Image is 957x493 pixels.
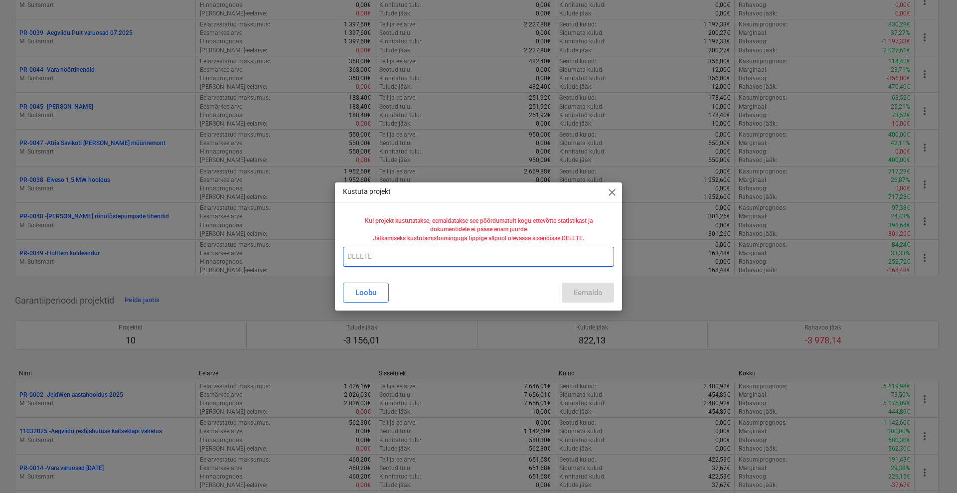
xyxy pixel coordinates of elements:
input: DELETE [343,247,614,267]
span: close [606,186,618,198]
button: Loobu [343,283,389,303]
p: Kui projekt kustutatakse, eemaldatakse see pöördumatult kogu ettevõtte statistikast ja dokumentid... [347,217,610,242]
div: Loobu [355,286,376,299]
p: Kustuta projekt [343,186,391,197]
